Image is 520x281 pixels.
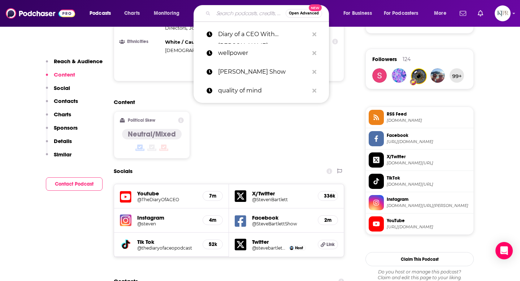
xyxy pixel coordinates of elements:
[252,214,312,221] h5: Facebook
[290,246,294,250] img: Steven Bartlett
[324,193,332,199] h5: 336k
[365,269,474,275] span: Do you host or manage this podcast?
[194,62,329,81] a: [PERSON_NAME] Show
[149,8,189,19] button: open menu
[318,240,338,249] a: Link
[46,71,75,85] button: Content
[114,164,133,178] h2: Socials
[120,39,162,44] h3: Ethnicities
[324,217,332,223] h5: 2m
[495,5,511,21] button: Show profile menu
[252,245,287,251] a: @stevebartlettsc
[54,85,70,91] p: Social
[286,9,322,18] button: Open AdvancedNew
[165,47,221,53] span: [DEMOGRAPHIC_DATA]
[54,124,78,131] p: Sponsors
[165,39,211,45] span: White / Caucasian
[372,68,387,83] img: Shona19921
[369,195,471,210] a: Instagram[DOMAIN_NAME][URL][PERSON_NAME]
[495,242,513,259] div: Open Intercom Messenger
[252,221,312,226] h5: @SteveBartlettShow
[194,81,329,100] a: quality of mind
[365,252,474,266] button: Claim This Podcast
[154,8,179,18] span: Monitoring
[309,4,322,11] span: New
[46,111,71,124] button: Charts
[387,154,471,160] span: X/Twitter
[90,8,111,18] span: Podcasts
[495,5,511,21] img: User Profile
[124,8,140,18] span: Charts
[209,193,217,199] h5: 7m
[384,8,419,18] span: For Podcasters
[289,12,319,15] span: Open Advanced
[430,68,445,83] a: jillnorthrup62
[369,110,471,125] a: RSS Feed[DOMAIN_NAME]
[209,217,217,223] h5: 4m
[326,242,335,247] span: Link
[429,8,455,19] button: open menu
[379,8,429,19] button: open menu
[54,58,103,65] p: Reach & Audience
[392,68,406,83] img: jessica.coto32
[387,175,471,181] span: TikTok
[475,7,486,20] a: Show notifications dropdown
[387,139,471,144] span: https://www.facebook.com/SteveBartlettShow
[387,203,471,208] span: instagram.com/steven
[295,246,303,250] span: Host
[194,25,329,44] a: Diary of a CEO With [PERSON_NAME]
[387,196,471,203] span: Instagram
[369,216,471,232] a: YouTube[URL][DOMAIN_NAME]
[137,221,197,226] a: @steven
[387,160,471,166] span: twitter.com/StevenBartlett
[137,245,197,251] a: @thediaryofaceopodcast
[387,111,471,117] span: RSS Feed
[450,68,464,83] button: 99+
[120,62,338,75] button: Show More
[252,190,312,197] h5: X/Twitter
[369,152,471,168] a: X/Twitter[DOMAIN_NAME][URL]
[46,85,70,98] button: Social
[54,151,71,158] p: Similar
[412,69,426,83] a: keaganjamesbrowne
[369,174,471,189] a: TikTok[DOMAIN_NAME][URL]
[137,190,197,197] h5: Youtube
[387,224,471,230] span: https://www.youtube.com/@TheDiaryOfACEO
[365,269,474,281] div: Claim and edit this page to your liking.
[84,8,120,19] button: open menu
[200,5,336,22] div: Search podcasts, credits, & more...
[46,151,71,164] button: Similar
[46,58,103,71] button: Reach & Audience
[165,25,186,31] span: Directors
[369,131,471,146] a: Facebook[URL][DOMAIN_NAME]
[252,197,312,202] a: @StevenBartlett
[137,238,197,245] h5: Tik Tok
[338,8,381,19] button: open menu
[387,118,471,123] span: audioboom.com
[252,238,312,245] h5: Twitter
[6,7,75,20] img: Podchaser - Follow, Share and Rate Podcasts
[387,182,471,187] span: tiktok.com/@thediaryofaceopodcast
[120,8,144,19] a: Charts
[372,56,397,62] span: Followers
[194,44,329,62] a: wellpower
[165,24,187,32] span: ,
[403,56,411,62] div: 124
[137,214,197,221] h5: Instagram
[495,5,511,21] span: Logged in as KJPRpodcast
[218,62,309,81] p: Aro Benaiah Show
[343,8,372,18] span: For Business
[54,71,75,78] p: Content
[54,138,72,144] p: Details
[165,38,212,46] span: ,
[387,217,471,224] span: YouTube
[46,124,78,138] button: Sponsors
[137,197,197,202] a: @TheDiaryOfACEO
